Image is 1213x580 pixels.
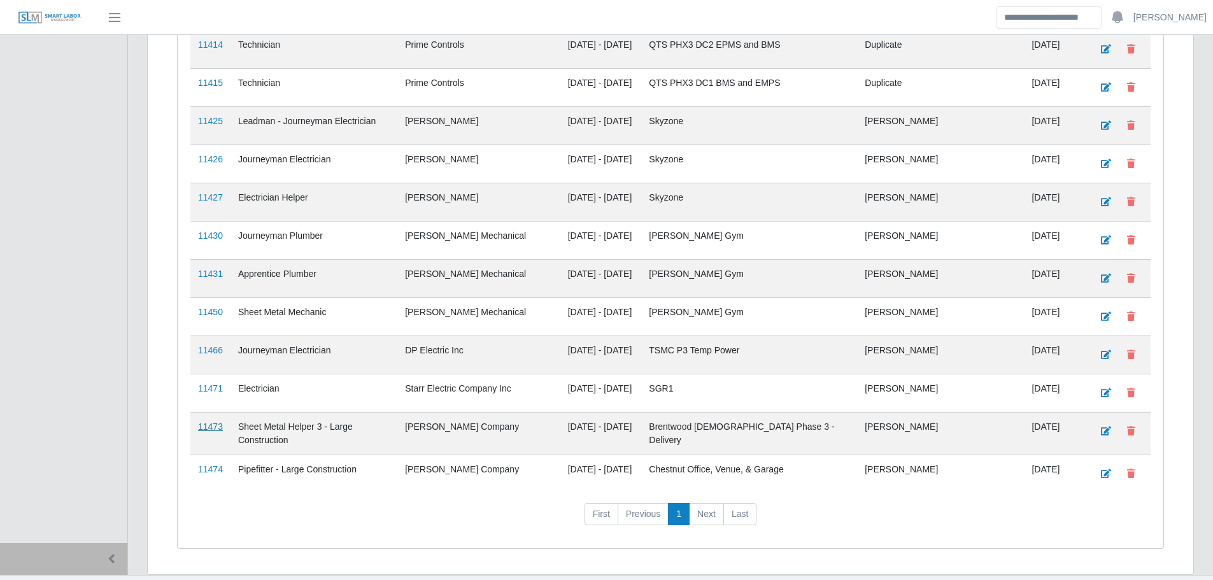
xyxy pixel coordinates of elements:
td: [PERSON_NAME] [397,106,560,145]
td: [DATE] [1024,259,1085,297]
td: [PERSON_NAME] [857,106,1024,145]
a: 11425 [198,116,223,126]
td: [DATE] - [DATE] [560,68,642,106]
td: QTS PHX3 DC2 EPMS and BMS [641,30,857,68]
a: 11450 [198,307,223,317]
td: [PERSON_NAME] [857,221,1024,259]
td: [PERSON_NAME] [857,455,1024,493]
td: [PERSON_NAME] Mechanical [397,221,560,259]
td: SGR1 [641,374,857,412]
a: 11427 [198,192,223,202]
td: Brentwood [DEMOGRAPHIC_DATA] Phase 3 - Delivery [641,412,857,455]
td: [PERSON_NAME] [397,183,560,221]
td: [PERSON_NAME] [857,145,1024,183]
td: [DATE] [1024,297,1085,336]
td: Electrician [231,374,397,412]
td: [DATE] [1024,412,1085,455]
a: 11414 [198,39,223,50]
td: Prime Controls [397,30,560,68]
td: DP Electric Inc [397,336,560,374]
td: [DATE] - [DATE] [560,455,642,493]
td: Journeyman Electrician [231,336,397,374]
td: Skyzone [641,106,857,145]
td: [DATE] [1024,145,1085,183]
td: [DATE] [1024,68,1085,106]
nav: pagination [190,503,1151,536]
td: [DATE] - [DATE] [560,374,642,412]
td: [PERSON_NAME] [857,412,1024,455]
td: [DATE] - [DATE] [560,106,642,145]
td: Journeyman Electrician [231,145,397,183]
td: Prime Controls [397,68,560,106]
td: Journeyman Plumber [231,221,397,259]
td: [DATE] [1024,106,1085,145]
a: 11466 [198,345,223,355]
a: 11415 [198,78,223,88]
td: TSMC P3 Temp Power [641,336,857,374]
td: [DATE] - [DATE] [560,145,642,183]
td: [PERSON_NAME] [857,374,1024,412]
td: Sheet Metal Mechanic [231,297,397,336]
td: [DATE] - [DATE] [560,412,642,455]
a: 1 [668,503,690,526]
td: [PERSON_NAME] [857,259,1024,297]
td: Skyzone [641,145,857,183]
td: [PERSON_NAME] Gym [641,221,857,259]
td: [DATE] [1024,336,1085,374]
td: QTS PHX3 DC1 BMS and EMPS [641,68,857,106]
a: [PERSON_NAME] [1133,11,1207,24]
input: Search [996,6,1102,29]
a: 11430 [198,230,223,241]
td: [DATE] [1024,183,1085,221]
td: Pipefitter - Large Construction [231,455,397,493]
a: 11473 [198,421,223,432]
td: [PERSON_NAME] [857,336,1024,374]
td: Leadman - Journeyman Electrician [231,106,397,145]
td: [DATE] - [DATE] [560,336,642,374]
td: Electrician Helper [231,183,397,221]
td: [DATE] - [DATE] [560,259,642,297]
td: Technician [231,68,397,106]
td: [DATE] [1024,455,1085,493]
td: Starr Electric Company Inc [397,374,560,412]
a: 11431 [198,269,223,279]
td: [DATE] - [DATE] [560,183,642,221]
td: Chestnut Office, Venue, & Garage [641,455,857,493]
td: [PERSON_NAME] Mechanical [397,259,560,297]
td: [PERSON_NAME] [857,183,1024,221]
a: 11471 [198,383,223,393]
td: [DATE] [1024,374,1085,412]
a: 11474 [198,464,223,474]
td: [DATE] [1024,221,1085,259]
td: [PERSON_NAME] Gym [641,297,857,336]
td: [PERSON_NAME] [857,297,1024,336]
td: [PERSON_NAME] Mechanical [397,297,560,336]
td: Technician [231,30,397,68]
td: [PERSON_NAME] [397,145,560,183]
td: Apprentice Plumber [231,259,397,297]
td: [PERSON_NAME] Company [397,455,560,493]
a: 11426 [198,154,223,164]
td: [PERSON_NAME] Gym [641,259,857,297]
td: [PERSON_NAME] Company [397,412,560,455]
td: [DATE] - [DATE] [560,297,642,336]
td: Sheet Metal Helper 3 - Large Construction [231,412,397,455]
td: Skyzone [641,183,857,221]
td: [DATE] - [DATE] [560,221,642,259]
td: Duplicate [857,68,1024,106]
td: Duplicate [857,30,1024,68]
td: [DATE] - [DATE] [560,30,642,68]
td: [DATE] [1024,30,1085,68]
img: SLM Logo [18,11,82,25]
